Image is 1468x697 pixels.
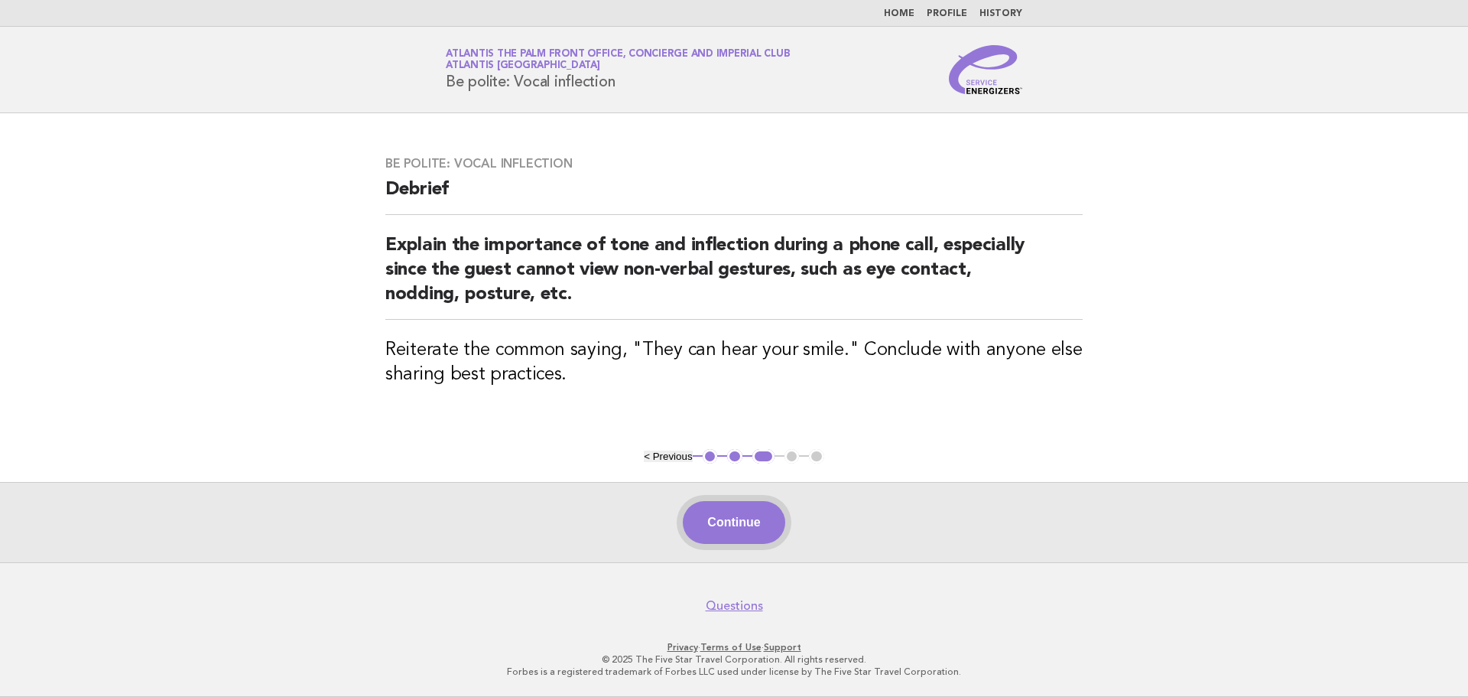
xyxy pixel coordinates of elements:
[703,449,718,464] button: 1
[667,642,698,653] a: Privacy
[752,449,775,464] button: 3
[727,449,742,464] button: 2
[385,178,1083,215] h2: Debrief
[446,49,790,70] a: Atlantis The Palm Front Office, Concierge and Imperial ClubAtlantis [GEOGRAPHIC_DATA]
[446,50,790,90] h1: Be polite: Vocal inflection
[644,451,692,462] button: < Previous
[979,9,1022,18] a: History
[683,501,784,544] button: Continue
[385,338,1083,387] h3: Reiterate the common saying, "They can hear your smile." Conclude with anyone else sharing best p...
[949,45,1022,94] img: Service Energizers
[764,642,801,653] a: Support
[706,598,763,614] a: Questions
[266,653,1202,666] p: © 2025 The Five Star Travel Corporation. All rights reserved.
[446,61,600,71] span: Atlantis [GEOGRAPHIC_DATA]
[385,156,1083,171] h3: Be polite: Vocal inflection
[700,642,762,653] a: Terms of Use
[927,9,967,18] a: Profile
[266,666,1202,678] p: Forbes is a registered trademark of Forbes LLC used under license by The Five Star Travel Corpora...
[266,641,1202,653] p: · ·
[385,233,1083,320] h2: Explain the importance of tone and inflection during a phone call, especially since the guest can...
[884,9,914,18] a: Home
